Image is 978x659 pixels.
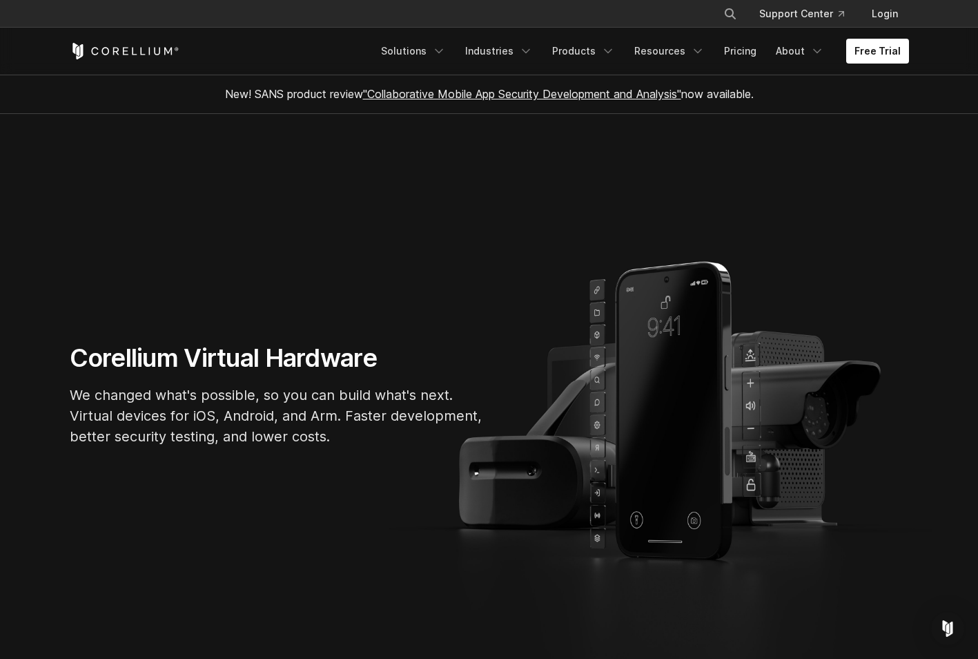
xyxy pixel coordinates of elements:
[373,39,454,64] a: Solutions
[70,385,484,447] p: We changed what's possible, so you can build what's next. Virtual devices for iOS, Android, and A...
[626,39,713,64] a: Resources
[363,87,681,101] a: "Collaborative Mobile App Security Development and Analysis"
[931,612,964,645] div: Open Intercom Messenger
[457,39,541,64] a: Industries
[718,1,743,26] button: Search
[716,39,765,64] a: Pricing
[70,43,179,59] a: Corellium Home
[70,343,484,374] h1: Corellium Virtual Hardware
[861,1,909,26] a: Login
[373,39,909,64] div: Navigation Menu
[846,39,909,64] a: Free Trial
[767,39,832,64] a: About
[707,1,909,26] div: Navigation Menu
[748,1,855,26] a: Support Center
[544,39,623,64] a: Products
[225,87,754,101] span: New! SANS product review now available.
